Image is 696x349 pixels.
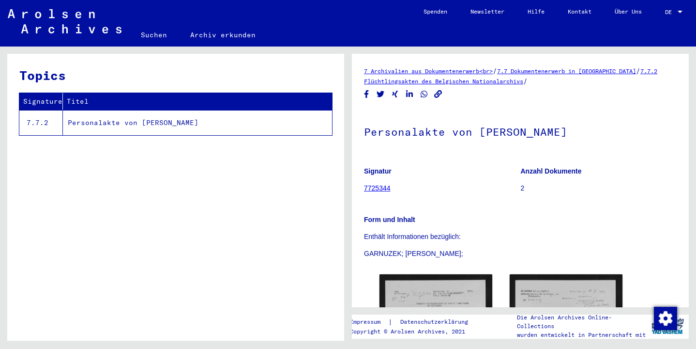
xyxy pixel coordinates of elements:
p: Enthält Informationen bezüglich: [364,232,677,242]
h3: Topics [19,66,332,85]
a: 7725344 [364,184,391,192]
a: 7 Archivalien aus Dokumentenerwerb<br> [364,67,493,75]
div: | [350,317,480,327]
p: wurden entwickelt in Partnerschaft mit [517,331,647,339]
p: Die Arolsen Archives Online-Collections [517,313,647,331]
button: Copy link [433,88,443,100]
p: GARNUZEK; [PERSON_NAME]; [364,249,677,259]
h1: Personalakte von [PERSON_NAME] [364,110,677,152]
th: Signature [19,93,63,110]
b: Anzahl Dokumente [521,167,582,175]
td: 7.7.2 [19,110,63,135]
th: Titel [63,93,332,110]
button: Share on LinkedIn [405,88,415,100]
button: Share on Facebook [362,88,372,100]
span: DE [665,9,676,16]
p: Copyright © Arolsen Archives, 2021 [350,327,480,336]
b: Form und Inhalt [364,216,415,223]
img: Zustimmung ändern [654,307,677,330]
td: Personalakte von [PERSON_NAME] [63,110,332,135]
p: 2 [521,183,677,193]
button: Share on Twitter [376,88,386,100]
img: Arolsen_neg.svg [8,9,121,33]
b: Signatur [364,167,392,175]
div: Zustimmung ändern [653,306,677,330]
span: / [636,66,640,75]
a: 7.7 Dokumentenerwerb in [GEOGRAPHIC_DATA] [497,67,636,75]
a: Suchen [129,23,179,47]
img: yv_logo.png [650,314,686,338]
a: Archiv erkunden [179,23,267,47]
a: Datenschutzerklärung [393,317,480,327]
span: / [523,77,528,85]
a: Impressum [350,317,388,327]
button: Share on WhatsApp [419,88,429,100]
button: Share on Xing [390,88,400,100]
span: / [493,66,497,75]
